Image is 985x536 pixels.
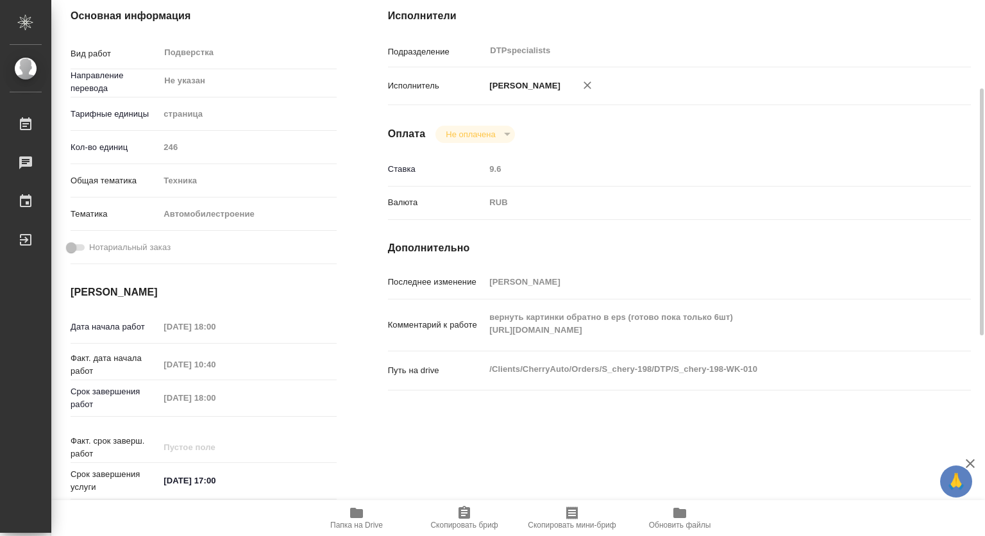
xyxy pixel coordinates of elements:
[388,364,485,377] p: Путь на drive
[89,241,171,254] span: Нотариальный заказ
[649,521,711,530] span: Обновить файлы
[940,465,972,498] button: 🙏
[430,521,498,530] span: Скопировать бриф
[159,438,271,456] input: Пустое поле
[410,500,518,536] button: Скопировать бриф
[159,355,271,374] input: Пустое поле
[518,500,626,536] button: Скопировать мини-бриф
[442,129,499,140] button: Не оплачена
[330,521,383,530] span: Папка на Drive
[159,317,271,336] input: Пустое поле
[388,319,485,331] p: Комментарий к работе
[71,208,159,221] p: Тематика
[159,138,336,156] input: Пустое поле
[388,80,485,92] p: Исполнитель
[528,521,616,530] span: Скопировать мини-бриф
[388,46,485,58] p: Подразделение
[71,285,337,300] h4: [PERSON_NAME]
[71,321,159,333] p: Дата начала работ
[303,500,410,536] button: Папка на Drive
[485,272,922,291] input: Пустое поле
[485,80,560,92] p: [PERSON_NAME]
[71,352,159,378] p: Факт. дата начала работ
[485,306,922,341] textarea: вернуть картинки обратно в eps (готово пока только 6шт) [URL][DOMAIN_NAME]
[71,468,159,494] p: Срок завершения услуги
[485,192,922,214] div: RUB
[626,500,734,536] button: Обновить файлы
[388,240,971,256] h4: Дополнительно
[71,174,159,187] p: Общая тематика
[485,358,922,380] textarea: /Clients/CherryAuto/Orders/S_chery-198/DTP/S_chery-198-WK-010
[71,141,159,154] p: Кол-во единиц
[71,108,159,121] p: Тарифные единицы
[159,203,336,225] div: Автомобилестроение
[71,69,159,95] p: Направление перевода
[388,276,485,289] p: Последнее изменение
[388,196,485,209] p: Валюта
[435,126,514,143] div: Не оплачена
[388,163,485,176] p: Ставка
[159,389,271,407] input: Пустое поле
[71,435,159,460] p: Факт. срок заверш. работ
[71,385,159,411] p: Срок завершения работ
[388,8,971,24] h4: Исполнители
[71,47,159,60] p: Вид работ
[388,126,426,142] h4: Оплата
[945,468,967,495] span: 🙏
[573,71,602,99] button: Удалить исполнителя
[159,170,336,192] div: Техника
[159,471,271,490] input: ✎ Введи что-нибудь
[71,8,337,24] h4: Основная информация
[485,160,922,178] input: Пустое поле
[159,103,336,125] div: страница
